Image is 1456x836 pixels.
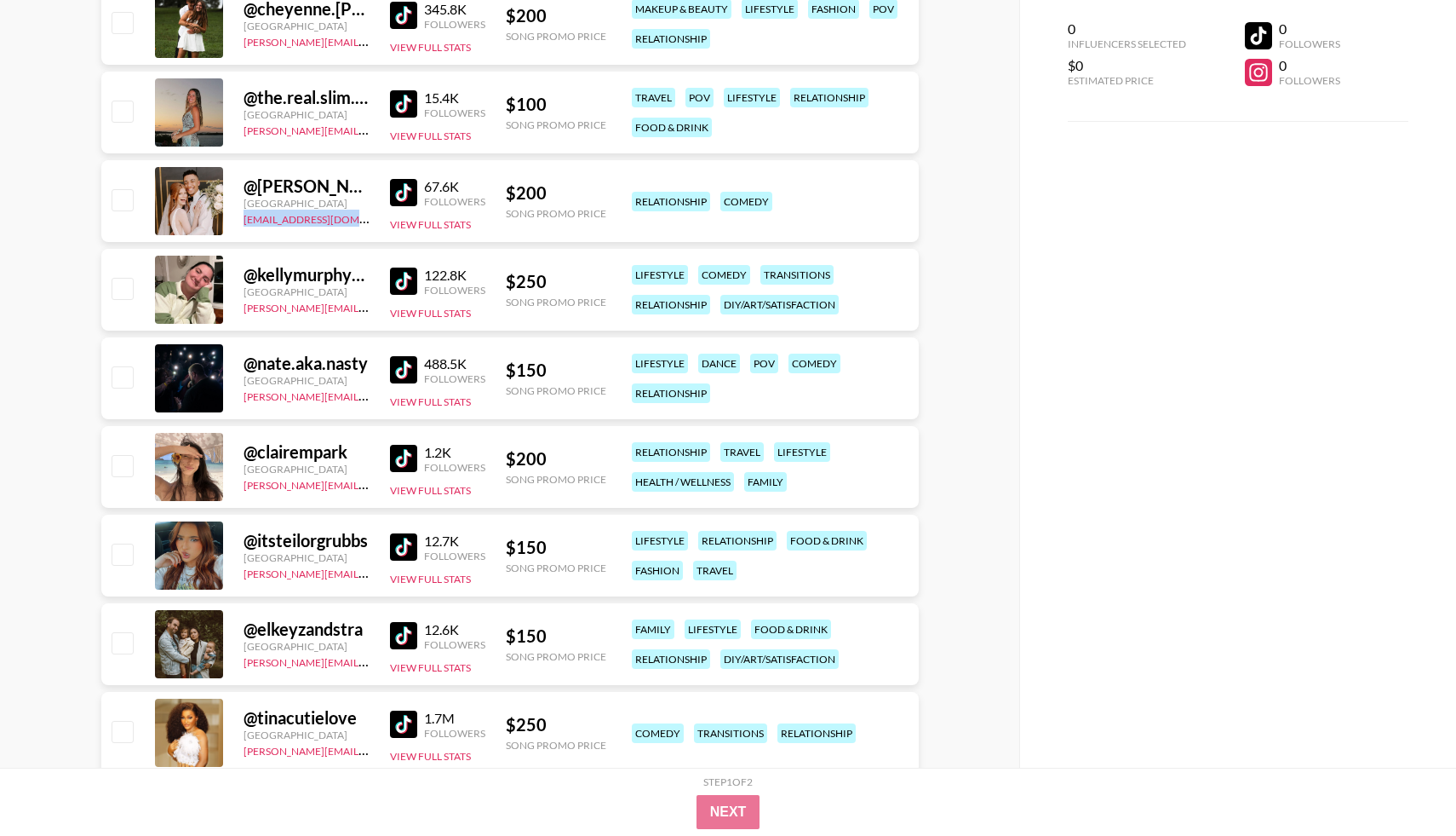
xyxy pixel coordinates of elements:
[774,442,830,462] div: lifestyle
[790,88,868,107] div: relationship
[744,472,787,492] div: family
[1279,57,1340,74] div: 0
[244,463,370,476] div: [GEOGRAPHIC_DATA]
[632,531,688,551] div: lifestyle
[244,551,370,564] div: [GEOGRAPHIC_DATA]
[787,531,867,551] div: food & drink
[424,195,485,208] div: Followers
[424,89,485,107] div: 15.4K
[424,355,485,372] div: 488.5K
[685,88,714,107] div: pov
[244,176,370,197] div: @ [PERSON_NAME].and.[PERSON_NAME]
[244,20,370,32] div: [GEOGRAPHIC_DATA]
[632,265,688,285] div: lifestyle
[390,218,471,231] button: View Full Stats
[390,750,471,763] button: View Full Stats
[698,531,777,551] div: relationship
[693,561,737,580] div: travel
[244,387,496,403] a: [PERSON_NAME][EMAIL_ADDRESS][DOMAIN_NAME]
[506,182,606,204] div: $ 200
[760,265,834,285] div: transitions
[390,445,417,472] img: TikTok
[506,473,606,486] div: Song Promo Price
[390,307,471,320] button: View Full Stats
[720,295,839,314] div: diy/art/satisfaction
[720,649,839,669] div: diy/art/satisfaction
[424,638,485,651] div: Followers
[506,94,606,115] div: $ 100
[390,484,471,497] button: View Full Stats
[390,395,471,408] button: View Full Stats
[632,118,712,137] div: food & drink
[390,2,417,29] img: TikTok
[424,18,485,31] div: Followers
[698,354,740,373] div: dance
[390,622,417,649] img: TikTok
[244,285,370,298] div: [GEOGRAPHIC_DATA]
[424,533,485,550] div: 12.7K
[424,284,485,297] div: Followers
[244,197,370,210] div: [GEOGRAPHIC_DATA]
[424,372,485,385] div: Followers
[506,714,606,735] div: $ 250
[390,90,417,118] img: TikTok
[244,530,370,551] div: @ itsteilorgrubbs
[244,564,576,580] a: [PERSON_NAME][EMAIL_ADDRESS][PERSON_NAME][DOMAIN_NAME]
[244,729,370,741] div: [GEOGRAPHIC_DATA]
[390,130,471,142] button: View Full Stats
[424,727,485,740] div: Followers
[424,461,485,474] div: Followers
[506,5,606,26] div: $ 200
[244,707,370,729] div: @ tinacutielove
[1279,37,1340,50] div: Followers
[506,448,606,470] div: $ 200
[1279,74,1340,87] div: Followers
[506,739,606,752] div: Song Promo Price
[777,724,856,743] div: relationship
[632,88,675,107] div: travel
[424,710,485,727] div: 1.7M
[506,207,606,220] div: Song Promo Price
[506,384,606,397] div: Song Promo Price
[632,383,710,403] div: relationship
[390,661,471,674] button: View Full Stats
[244,741,496,758] a: [PERSON_NAME][EMAIL_ADDRESS][DOMAIN_NAME]
[506,562,606,574] div: Song Promo Price
[698,265,750,285] div: comedy
[424,178,485,195] div: 67.6K
[788,354,840,373] div: comedy
[632,295,710,314] div: relationship
[632,620,674,639] div: family
[244,264,370,285] div: @ kellymurphy92
[244,121,576,137] a: [PERSON_NAME][EMAIL_ADDRESS][PERSON_NAME][DOMAIN_NAME]
[632,649,710,669] div: relationship
[1068,20,1186,37] div: 0
[632,472,734,492] div: health / wellness
[696,795,760,829] button: Next
[244,298,496,314] a: [PERSON_NAME][EMAIL_ADDRESS][DOMAIN_NAME]
[685,620,741,639] div: lifestyle
[390,179,417,206] img: TikTok
[506,271,606,292] div: $ 250
[244,374,370,387] div: [GEOGRAPHIC_DATA]
[506,30,606,43] div: Song Promo Price
[424,550,485,562] div: Followers
[244,640,370,653] div: [GEOGRAPHIC_DATA]
[390,268,417,295] img: TikTok
[244,108,370,121] div: [GEOGRAPHIC_DATA]
[703,775,753,788] div: Step 1 of 2
[720,442,764,462] div: travel
[720,192,772,211] div: comedy
[1371,751,1436,816] iframe: Drift Widget Chat Controller
[632,192,710,211] div: relationship
[632,561,683,580] div: fashion
[424,621,485,638] div: 12.6K
[244,210,415,226] a: [EMAIL_ADDRESS][DOMAIN_NAME]
[390,41,471,54] button: View Full Stats
[244,476,496,492] a: [PERSON_NAME][EMAIL_ADDRESS][DOMAIN_NAME]
[694,724,767,743] div: transitions
[390,356,417,383] img: TikTok
[424,1,485,18] div: 345.8K
[506,650,606,663] div: Song Promo Price
[1068,74,1186,87] div: Estimated Price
